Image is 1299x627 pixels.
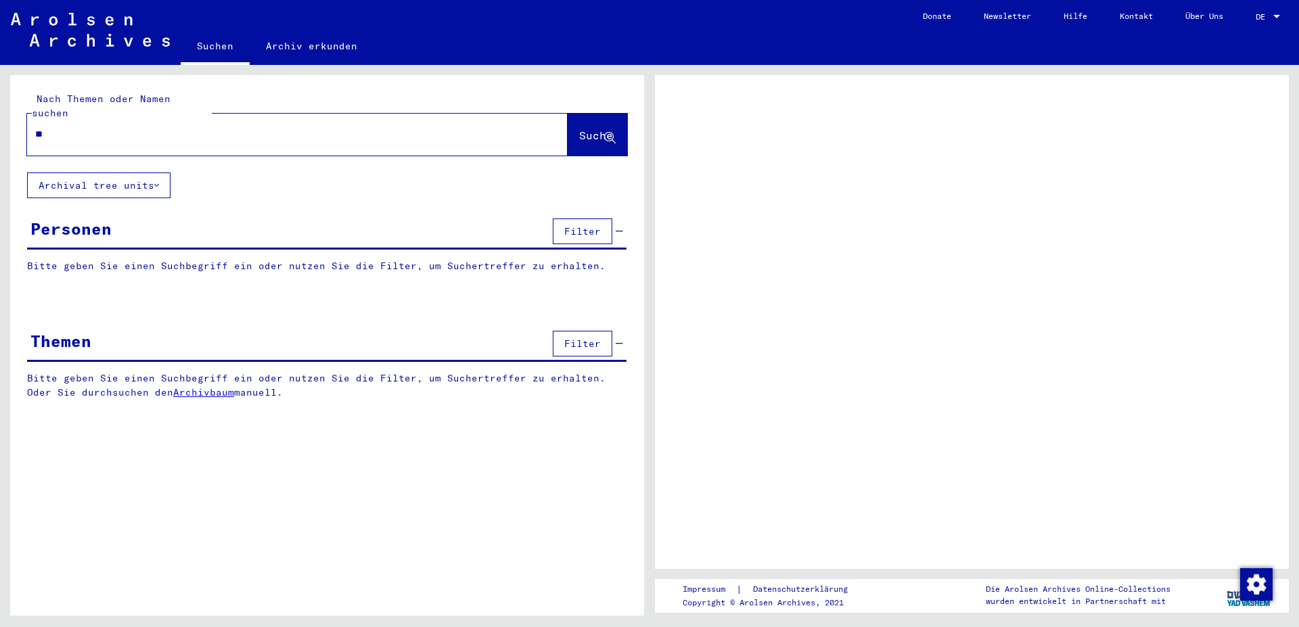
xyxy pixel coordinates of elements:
div: Personen [30,216,112,241]
span: Suche [579,129,613,142]
a: Suchen [181,30,250,65]
a: Archivbaum [173,386,234,398]
a: Impressum [683,582,736,597]
button: Suche [568,114,627,156]
button: Archival tree units [27,172,170,198]
img: yv_logo.png [1224,578,1275,612]
p: Bitte geben Sie einen Suchbegriff ein oder nutzen Sie die Filter, um Suchertreffer zu erhalten. [27,259,626,273]
div: Themen [30,329,91,353]
button: Filter [553,331,612,356]
img: Zustimmung ändern [1240,568,1273,601]
span: DE [1256,12,1271,22]
p: Bitte geben Sie einen Suchbegriff ein oder nutzen Sie die Filter, um Suchertreffer zu erhalten. O... [27,371,627,400]
p: wurden entwickelt in Partnerschaft mit [986,595,1170,607]
mat-label: Nach Themen oder Namen suchen [32,93,170,119]
a: Archiv erkunden [250,30,373,62]
p: Copyright © Arolsen Archives, 2021 [683,597,864,609]
img: Arolsen_neg.svg [11,13,170,47]
button: Filter [553,218,612,244]
div: | [683,582,864,597]
span: Filter [564,225,601,237]
p: Die Arolsen Archives Online-Collections [986,583,1170,595]
span: Filter [564,338,601,350]
a: Datenschutzerklärung [742,582,864,597]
